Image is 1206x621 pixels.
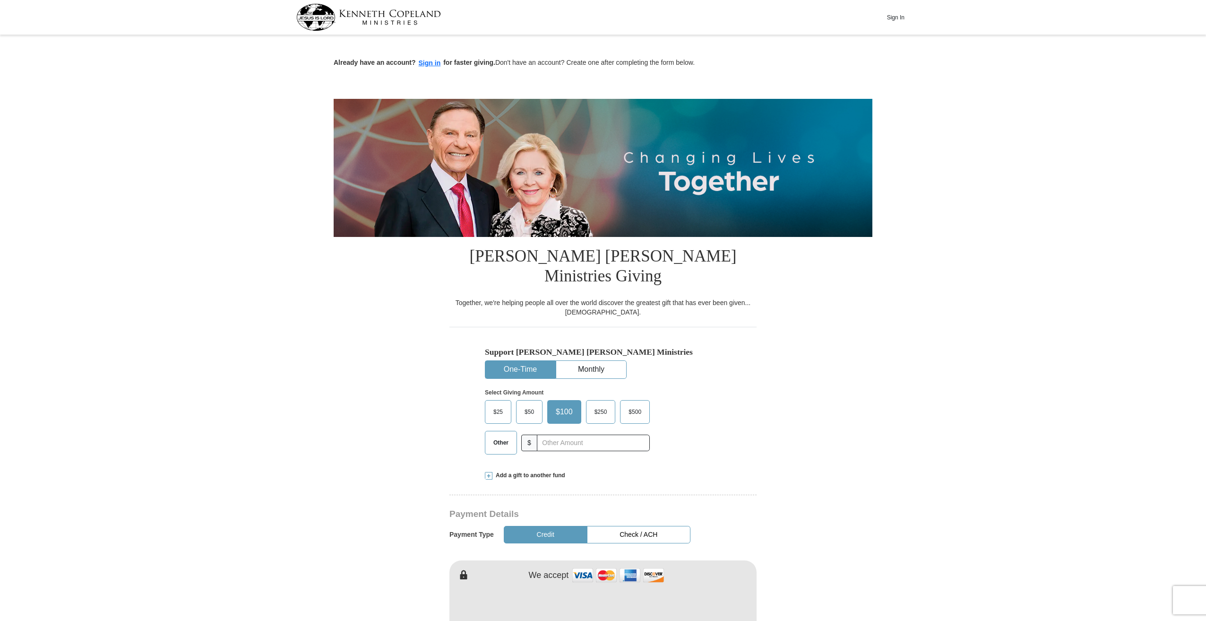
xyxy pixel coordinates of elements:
[416,58,444,69] button: Sign in
[571,565,665,586] img: credit cards accepted
[521,435,537,451] span: $
[504,526,587,543] button: Credit
[449,237,757,298] h1: [PERSON_NAME] [PERSON_NAME] Ministries Giving
[489,436,513,450] span: Other
[624,405,646,419] span: $500
[334,59,495,66] strong: Already have an account? for faster giving.
[587,526,690,543] button: Check / ACH
[485,389,543,396] strong: Select Giving Amount
[489,405,508,419] span: $25
[449,298,757,317] div: Together, we're helping people all over the world discover the greatest gift that has ever been g...
[296,4,441,31] img: kcm-header-logo.svg
[449,531,494,539] h5: Payment Type
[556,361,626,378] button: Monthly
[590,405,612,419] span: $250
[537,435,650,451] input: Other Amount
[520,405,539,419] span: $50
[551,405,577,419] span: $100
[492,472,565,480] span: Add a gift to another fund
[485,361,555,378] button: One-Time
[485,347,721,357] h5: Support [PERSON_NAME] [PERSON_NAME] Ministries
[334,58,872,69] p: Don't have an account? Create one after completing the form below.
[881,10,910,25] button: Sign In
[529,570,569,581] h4: We accept
[449,509,690,520] h3: Payment Details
